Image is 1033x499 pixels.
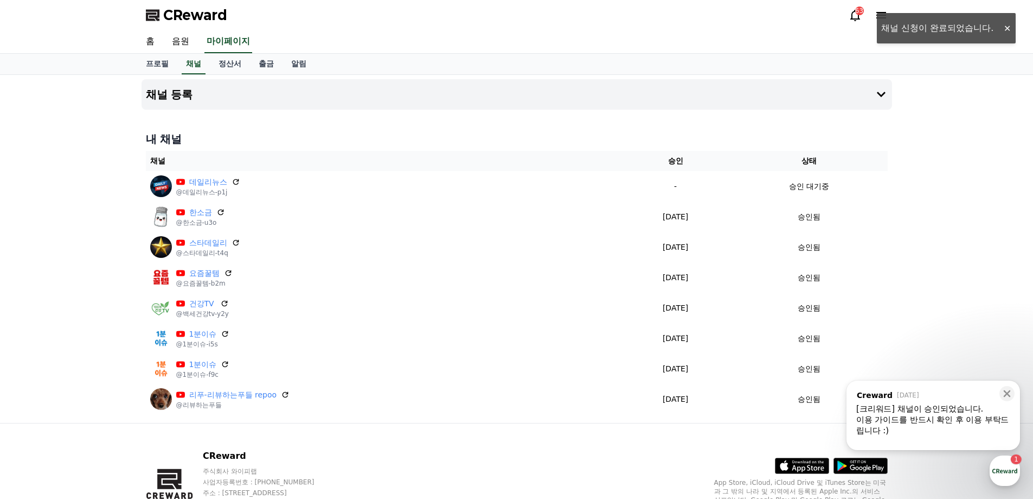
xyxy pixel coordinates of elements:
img: 건강TV [150,297,172,319]
a: 마이페이지 [204,30,252,53]
div: 63 [855,7,864,15]
p: 승인됨 [798,363,820,375]
p: 승인됨 [798,302,820,314]
p: @1분이슈-f9c [176,370,230,379]
p: 승인됨 [798,272,820,283]
p: @1분이슈-i5s [176,340,230,349]
a: 프로필 [137,54,177,74]
a: 홈 [137,30,163,53]
p: 주식회사 와이피랩 [203,467,335,476]
p: @리뷰하는푸들 [176,401,290,409]
h4: 내 채널 [146,131,888,147]
a: 음원 [163,30,198,53]
img: 리푸-리뷰하는푸들 repoo [150,388,172,410]
img: 요즘꿀템 [150,267,172,288]
a: 1분이슈 [189,329,217,340]
a: CReward [146,7,227,24]
p: [DATE] [625,272,726,283]
p: [DATE] [625,242,726,253]
img: 한소금 [150,206,172,228]
th: 채널 [146,151,621,171]
p: 사업자등록번호 : [PHONE_NUMBER] [203,478,335,487]
p: CReward [203,450,335,463]
p: 주소 : [STREET_ADDRESS] [203,489,335,497]
p: 승인됨 [798,394,820,405]
p: [DATE] [625,211,726,223]
a: 스타데일리 [189,237,227,249]
p: 승인됨 [798,242,820,253]
th: 상태 [730,151,888,171]
button: 채널 등록 [142,79,892,110]
p: [DATE] [625,363,726,375]
a: 정산서 [210,54,250,74]
p: @백세건강tv-y2y [176,309,229,318]
p: @데일리뉴스-p1j [176,188,240,197]
h4: 채널 등록 [146,89,193,100]
p: [DATE] [625,333,726,344]
a: 건강TV [189,298,216,309]
img: 스타데일리 [150,236,172,258]
a: 한소금 [189,207,212,218]
p: [DATE] [625,302,726,314]
span: CReward [163,7,227,24]
a: 리푸-리뷰하는푸들 repoo [189,389,277,401]
a: 63 [849,9,862,22]
a: 데일리뉴스 [189,176,227,188]
p: [DATE] [625,394,726,405]
p: @한소금-u3o [176,218,225,227]
img: 1분이슈 [150,327,172,349]
p: 승인됨 [798,211,820,223]
th: 승인 [620,151,730,171]
a: 채널 [182,54,206,74]
a: 요즘꿀템 [189,268,220,279]
p: 승인됨 [798,333,820,344]
p: @요즘꿀템-b2m [176,279,233,288]
a: 1분이슈 [189,359,217,370]
p: @스타데일리-t4q [176,249,240,257]
img: 1분이슈 [150,358,172,380]
p: 승인 대기중 [789,181,829,192]
img: 데일리뉴스 [150,175,172,197]
a: 알림 [283,54,315,74]
p: - [625,181,726,192]
a: 출금 [250,54,283,74]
